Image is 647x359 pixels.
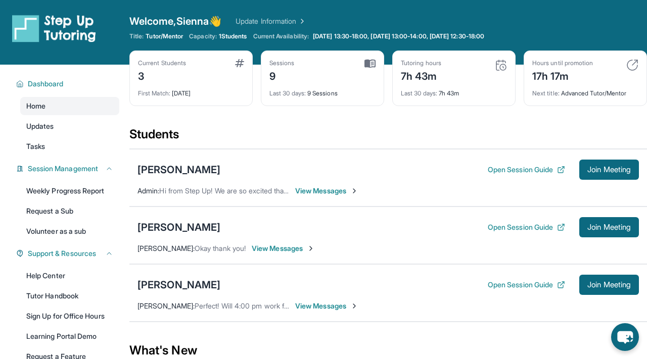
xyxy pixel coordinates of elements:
div: Sessions [269,59,295,67]
span: 1 Students [219,32,247,40]
a: Weekly Progress Report [20,182,119,200]
div: [DATE] [138,83,244,97]
span: Updates [26,121,54,131]
span: Next title : [532,89,560,97]
div: [PERSON_NAME] [137,278,220,292]
div: 7h 43m [401,67,441,83]
button: Dashboard [24,79,113,89]
a: Volunteer as a sub [20,222,119,240]
img: card [495,59,507,71]
div: [PERSON_NAME] [137,163,220,177]
a: Tutor Handbook [20,287,119,305]
img: card [235,59,244,67]
span: Join Meeting [587,282,631,288]
a: Learning Portal Demo [20,327,119,345]
div: Tutoring hours [401,59,441,67]
img: Chevron-Right [350,187,358,195]
span: View Messages [295,301,358,311]
span: Perfect! Will 4:00 pm work for [DATE] also? [195,301,333,310]
button: Support & Resources [24,248,113,259]
img: Chevron-Right [350,302,358,310]
span: Welcome, Sienna 👋 [129,14,221,28]
div: 9 Sessions [269,83,376,97]
div: 9 [269,67,295,83]
div: [PERSON_NAME] [137,220,220,234]
span: Tasks [26,141,45,151]
button: chat-button [611,323,639,351]
button: Open Session Guide [488,165,565,175]
a: Update Information [236,16,306,26]
a: Tasks [20,137,119,156]
span: Okay thank you! [195,244,246,252]
span: Join Meeting [587,167,631,173]
img: Chevron Right [296,16,306,26]
span: Admin : [137,186,159,195]
button: Session Management [24,164,113,174]
span: View Messages [252,243,315,253]
span: [PERSON_NAME] : [137,244,195,252]
a: Sign Up for Office Hours [20,307,119,325]
span: Title: [129,32,144,40]
a: Home [20,97,119,115]
img: logo [12,14,96,42]
span: [DATE] 13:30-18:00, [DATE] 13:00-14:00, [DATE] 12:30-18:00 [313,32,484,40]
span: View Messages [295,186,358,196]
span: Join Meeting [587,224,631,230]
span: Current Availability: [253,32,309,40]
a: Updates [20,117,119,135]
span: Capacity: [189,32,217,40]
div: Advanced Tutor/Mentor [532,83,638,97]
div: Current Students [138,59,186,67]
button: Open Session Guide [488,280,565,290]
span: Last 30 days : [401,89,437,97]
span: [PERSON_NAME] : [137,301,195,310]
button: Join Meeting [579,160,639,180]
a: Help Center [20,267,119,285]
img: Chevron-Right [307,244,315,252]
button: Join Meeting [579,275,639,295]
img: card [364,59,376,68]
span: Home [26,101,45,111]
div: 17h 17m [532,67,593,83]
span: Session Management [28,164,98,174]
div: Hours until promotion [532,59,593,67]
div: 3 [138,67,186,83]
span: Last 30 days : [269,89,306,97]
div: Students [129,126,647,148]
div: 7h 43m [401,83,507,97]
img: card [626,59,638,71]
a: [DATE] 13:30-18:00, [DATE] 13:00-14:00, [DATE] 12:30-18:00 [311,32,486,40]
button: Open Session Guide [488,222,565,232]
span: Dashboard [28,79,64,89]
a: Request a Sub [20,202,119,220]
button: Join Meeting [579,217,639,237]
span: First Match : [138,89,170,97]
span: Support & Resources [28,248,96,259]
span: Tutor/Mentor [146,32,183,40]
